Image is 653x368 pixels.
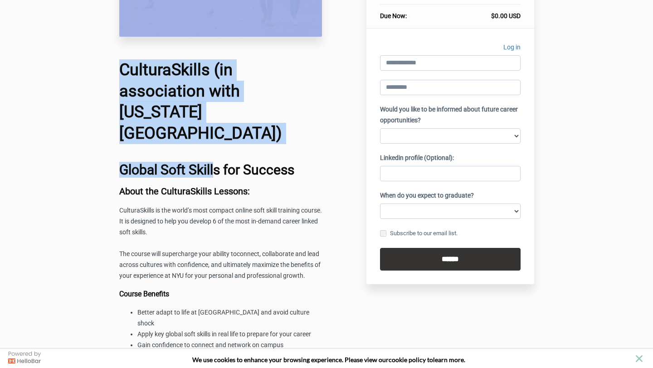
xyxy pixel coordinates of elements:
[380,230,386,237] input: Subscribe to our email list.
[119,59,322,144] h1: CulturaSkills (in association with [US_STATE][GEOGRAPHIC_DATA])
[491,12,521,19] span: $0.00 USD
[389,356,426,363] a: cookie policy
[380,190,474,201] label: When do you expect to graduate?
[119,186,322,196] h3: About the CulturaSkills Lessons:
[119,207,322,236] span: CulturaSkills is the world’s most compact online soft skill training course. It is designed to he...
[119,290,169,298] b: Course Benefits
[433,356,465,363] span: learn more.
[380,153,454,164] label: Linkedin profile (Optional):
[503,42,521,55] a: Log in
[380,104,521,126] label: Would you like to be informed about future career opportunities?
[137,309,309,327] span: Better adapt to life at [GEOGRAPHIC_DATA] and avoid culture shock
[137,341,283,349] span: Gain confidence to connect and network on campus
[380,228,458,238] label: Subscribe to our email list.
[380,5,439,21] th: Due Now:
[119,162,294,178] b: Global Soft Skills for Success
[634,353,645,364] button: close
[192,356,389,363] span: We use cookies to enhance your browsing experience. Please view our
[119,250,321,279] span: connect, collaborate and lead across cultures with confidence, and ultimately maximize the benefi...
[137,330,311,338] span: Apply key global soft skills in real life to prepare for your career
[119,250,237,257] span: The course will supercharge your ability to
[427,356,433,363] strong: to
